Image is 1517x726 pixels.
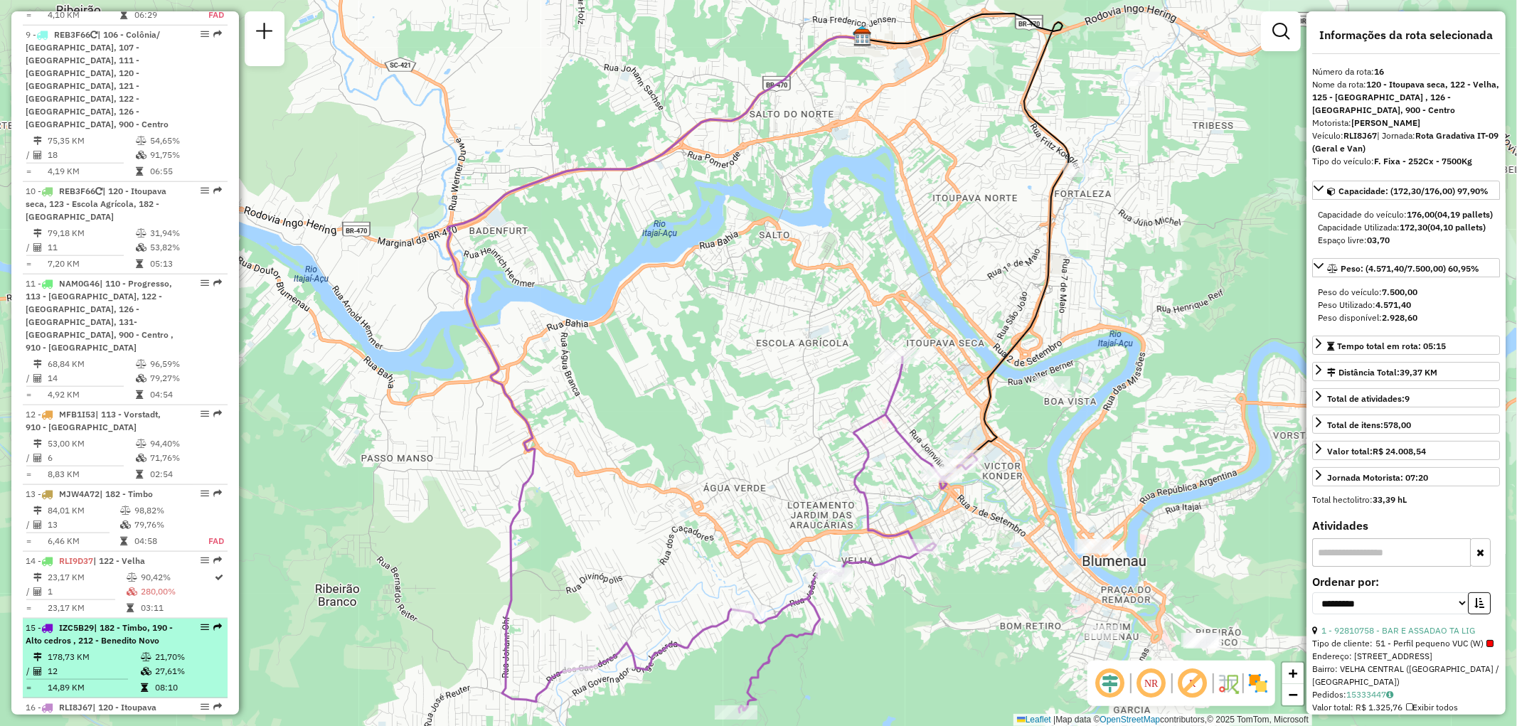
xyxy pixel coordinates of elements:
td: = [26,467,33,481]
a: Leaflet [1017,715,1051,725]
i: Total de Atividades [33,667,42,676]
td: 14 [47,371,135,385]
div: Distância Total: [1327,366,1437,379]
td: 18 [47,148,135,162]
span: 10 - [26,186,166,222]
strong: 578,00 [1383,420,1411,430]
div: Veículo: [1312,129,1500,155]
strong: 9 [1405,393,1410,404]
td: / [26,371,33,385]
strong: RLI8J67 [1343,130,1377,141]
i: % de utilização da cubagem [120,521,131,529]
span: RLI9D37 [59,555,93,566]
td: / [26,584,33,599]
span: | 120 - Itoupava seca, 123 - Escola Agrícola, 182 - [GEOGRAPHIC_DATA] [26,186,166,222]
i: Distância Total [33,137,42,145]
i: Tempo total em rota [136,260,143,268]
i: Distância Total [33,229,42,237]
td: / [26,518,33,532]
span: 11 - [26,278,174,353]
td: 06:55 [149,164,221,178]
a: Capacidade: (172,30/176,00) 97,90% [1312,181,1500,200]
i: Distância Total [33,653,42,661]
i: % de utilização do peso [136,439,147,448]
td: = [26,680,33,695]
strong: (04,19 pallets) [1435,209,1493,220]
span: 51 - Perfil pequeno VUC (W) [1375,637,1494,650]
td: 03:11 [140,601,214,615]
img: CDD Blumenau [853,28,872,47]
i: Rota otimizada [215,573,224,582]
em: Rota exportada [213,30,222,38]
span: Ocultar deslocamento [1093,666,1127,700]
a: Total de itens:578,00 [1312,415,1500,434]
td: / [26,148,33,162]
strong: 120 - Itoupava seca, 122 - Velha, 125 - [GEOGRAPHIC_DATA] , 126 - [GEOGRAPHIC_DATA], 900 - Centro [1312,79,1499,115]
span: 15 - [26,622,173,646]
strong: 4.571,40 [1375,299,1411,310]
td: 53,82% [149,240,221,255]
span: 9 - [26,29,169,129]
td: 79,76% [134,518,193,532]
td: 6 [47,451,135,465]
div: Bairro: VELHA CENTRAL ([GEOGRAPHIC_DATA] / [GEOGRAPHIC_DATA]) [1312,663,1500,688]
div: Peso: (4.571,40/7.500,00) 60,95% [1312,280,1500,330]
em: Opções [201,186,209,195]
div: Atividade não roteirizada - JANICE LUCIANA ADRIA [1183,634,1219,648]
div: Total hectolitro: [1312,493,1500,506]
td: 94,40% [149,437,221,451]
i: % de utilização do peso [120,506,131,515]
div: Total de itens: [1327,419,1411,432]
div: Atividade não roteirizada - EDUARDO KASULKE [1127,72,1162,86]
a: Nova sessão e pesquisa [250,17,279,49]
div: Atividade não roteirizada - MARLI ENDER [818,569,853,583]
em: Opções [201,410,209,418]
em: Opções [201,489,209,498]
i: Total de Atividades [33,454,42,462]
i: Distância Total [33,573,42,582]
td: 04:58 [134,534,193,548]
a: Peso: (4.571,40/7.500,00) 60,95% [1312,258,1500,277]
td: 91,75% [149,148,221,162]
span: Exibir rótulo [1176,666,1210,700]
span: Tempo total em rota: 05:15 [1337,341,1446,351]
div: Nome da rota: [1312,78,1500,117]
i: % de utilização do peso [141,653,151,661]
span: MFB1I53 [59,409,95,420]
div: Capacidade do veículo: [1318,208,1494,221]
h4: Atividades [1312,519,1500,533]
div: Tipo do veículo: [1312,155,1500,168]
td: = [26,257,33,271]
td: 98,82% [134,503,193,518]
span: − [1289,685,1298,703]
td: 14,89 KM [47,680,140,695]
td: 08:10 [154,680,222,695]
div: Pedidos: [1312,688,1500,701]
i: % de utilização da cubagem [136,454,147,462]
i: Tempo total em rota [120,11,127,19]
td: 7,20 KM [47,257,135,271]
strong: 2.928,60 [1382,312,1417,323]
span: Peso: (4.571,40/7.500,00) 60,95% [1341,263,1479,274]
td: = [26,164,33,178]
em: Rota exportada [213,186,222,195]
td: = [26,601,33,615]
a: Exibir filtros [1267,17,1295,46]
td: 8,83 KM [47,467,135,481]
i: Tempo total em rota [136,470,143,479]
strong: [PERSON_NAME] [1351,117,1420,128]
span: 14 - [26,555,145,566]
span: Total de atividades: [1327,393,1410,404]
span: Peso do veículo: [1318,287,1417,297]
td: / [26,451,33,465]
em: Opções [201,623,209,631]
a: OpenStreetMap [1100,715,1161,725]
i: % de utilização do peso [127,573,137,582]
td: 84,01 KM [47,503,119,518]
img: Exibir/Ocultar setores [1247,672,1270,695]
i: Tempo total em rota [136,167,143,176]
i: Observações [1386,690,1393,699]
strong: 176,00 [1407,209,1435,220]
div: Atividade não roteirizada - ALIMENTOS CANTINHO D [1063,163,1099,177]
div: Atividade não roteirizada - CASA.EXPRESS SUPERME [1085,625,1121,639]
